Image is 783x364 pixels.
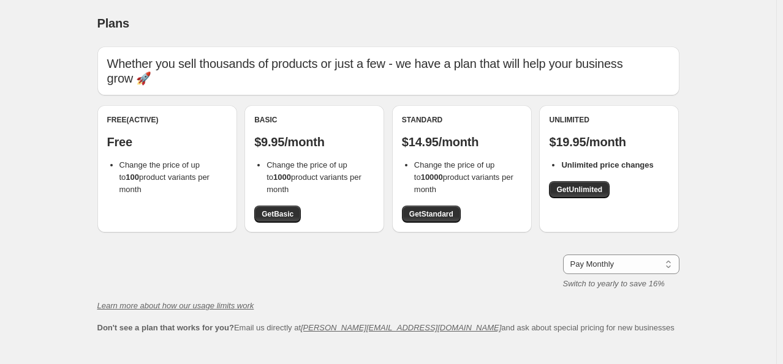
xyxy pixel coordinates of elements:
[556,185,602,195] span: Get Unlimited
[97,323,675,332] span: Email us directly at and ask about special pricing for new businesses
[97,301,254,310] a: Learn more about how our usage limits work
[107,115,227,125] div: Free (Active)
[267,160,361,194] span: Change the price of up to product variants per month
[409,209,453,219] span: Get Standard
[254,135,374,149] p: $9.95/month
[414,160,513,194] span: Change the price of up to product variants per month
[561,160,653,169] b: Unlimited price changes
[254,115,374,125] div: Basic
[107,56,670,86] p: Whether you sell thousands of products or just a few - we have a plan that will help your busines...
[549,115,669,125] div: Unlimited
[549,135,669,149] p: $19.95/month
[262,209,293,219] span: Get Basic
[421,173,443,182] b: 10000
[549,181,610,198] a: GetUnlimited
[273,173,291,182] b: 1000
[97,17,129,30] span: Plans
[301,323,501,332] a: [PERSON_NAME][EMAIL_ADDRESS][DOMAIN_NAME]
[563,279,665,288] i: Switch to yearly to save 16%
[119,160,210,194] span: Change the price of up to product variants per month
[254,206,301,223] a: GetBasic
[97,323,234,332] b: Don't see a plan that works for you?
[126,173,139,182] b: 100
[402,115,522,125] div: Standard
[402,206,461,223] a: GetStandard
[107,135,227,149] p: Free
[402,135,522,149] p: $14.95/month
